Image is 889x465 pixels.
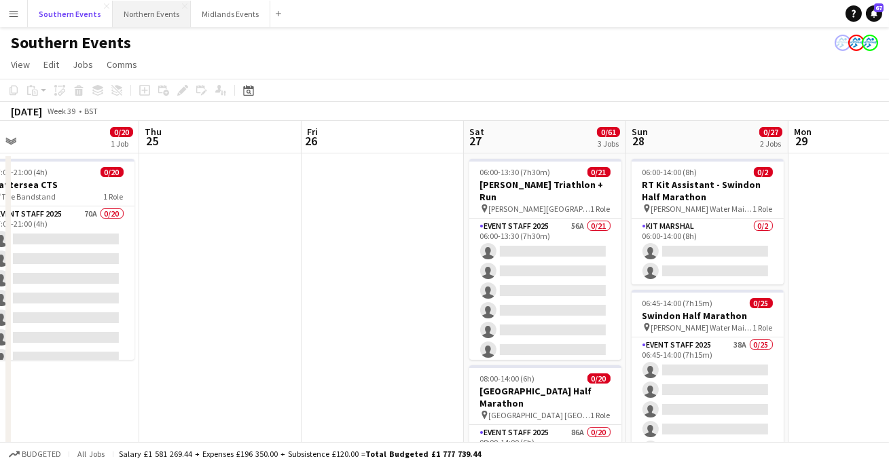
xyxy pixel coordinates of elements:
span: 28 [630,133,648,149]
span: 0/21 [587,167,611,177]
h1: Southern Events [11,33,131,53]
button: Southern Events [28,1,113,27]
span: 0/61 [597,127,620,137]
span: Sat [469,126,484,138]
app-user-avatar: RunThrough Events [835,35,851,51]
span: Fri [307,126,318,138]
span: 27 [467,133,484,149]
app-user-avatar: RunThrough Events [848,35,865,51]
button: Midlands Events [191,1,270,27]
span: [GEOGRAPHIC_DATA] [GEOGRAPHIC_DATA] [489,410,591,420]
h3: [PERSON_NAME] Triathlon + Run [469,179,621,203]
span: 08:00-14:00 (6h) [480,373,535,384]
button: Budgeted [7,447,63,462]
span: 0/2 [754,167,773,177]
span: [PERSON_NAME] Water Main Car Park [651,204,753,214]
div: Salary £1 581 269.44 + Expenses £196 350.00 + Subsistence £120.00 = [119,449,481,459]
span: 0/20 [587,373,611,384]
span: 06:45-14:00 (7h15m) [642,298,713,308]
span: 1 Role [104,191,124,202]
span: Sun [632,126,648,138]
span: Comms [107,58,137,71]
span: All jobs [75,449,107,459]
div: 3 Jobs [598,138,619,149]
span: 0/20 [110,127,133,137]
span: 1 Role [753,204,773,214]
span: [PERSON_NAME][GEOGRAPHIC_DATA], [GEOGRAPHIC_DATA], [GEOGRAPHIC_DATA] [489,204,591,214]
span: Jobs [73,58,93,71]
span: The Bandstand [2,191,56,202]
span: Thu [145,126,162,138]
h3: Swindon Half Marathon [632,310,784,322]
a: Jobs [67,56,98,73]
a: View [5,56,35,73]
span: Mon [794,126,812,138]
a: Comms [101,56,143,73]
span: 1 Role [591,410,611,420]
app-card-role: Kit Marshal0/206:00-14:00 (8h) [632,219,784,284]
a: Edit [38,56,65,73]
app-job-card: 06:00-14:00 (8h)0/2RT Kit Assistant - Swindon Half Marathon [PERSON_NAME] Water Main Car Park1 Ro... [632,159,784,284]
span: 1 Role [591,204,611,214]
span: View [11,58,30,71]
app-user-avatar: RunThrough Events [862,35,878,51]
span: 29 [792,133,812,149]
app-job-card: 06:00-13:30 (7h30m)0/21[PERSON_NAME] Triathlon + Run [PERSON_NAME][GEOGRAPHIC_DATA], [GEOGRAPHIC_... [469,159,621,360]
span: 26 [305,133,318,149]
button: Northern Events [113,1,191,27]
span: 67 [874,3,884,12]
span: 0/25 [750,298,773,308]
span: Week 39 [45,106,79,116]
span: 0/20 [101,167,124,177]
span: 1 Role [753,322,773,333]
span: Edit [43,58,59,71]
div: BST [84,106,98,116]
div: 1 Job [111,138,132,149]
span: Total Budgeted £1 777 739.44 [365,449,481,459]
h3: RT Kit Assistant - Swindon Half Marathon [632,179,784,203]
span: 0/27 [759,127,782,137]
span: Budgeted [22,449,61,459]
span: 06:00-14:00 (8h) [642,167,697,177]
a: 67 [866,5,882,22]
span: 06:00-13:30 (7h30m) [480,167,551,177]
div: 2 Jobs [760,138,782,149]
span: 25 [143,133,162,149]
span: [PERSON_NAME] Water Main Car Park [651,322,753,333]
div: [DATE] [11,105,42,118]
h3: [GEOGRAPHIC_DATA] Half Marathon [469,385,621,409]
